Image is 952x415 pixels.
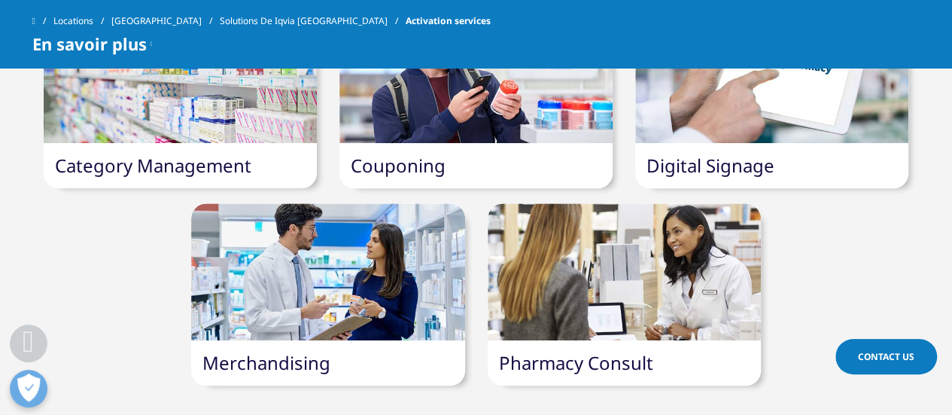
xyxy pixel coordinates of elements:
[351,153,446,178] a: Couponing
[10,370,47,407] button: Open Preferences
[53,8,111,35] a: Locations
[499,350,653,375] a: Pharmacy Consult
[646,153,774,178] a: Digital Signage
[55,153,251,178] a: Category Management
[220,8,406,35] a: Solutions De Iqvia [GEOGRAPHIC_DATA]
[835,339,937,374] a: Contact Us
[858,350,914,363] span: Contact Us
[32,35,147,53] span: En savoir plus
[202,350,330,375] a: Merchandising
[406,8,491,35] span: Activation services
[111,8,220,35] a: [GEOGRAPHIC_DATA]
